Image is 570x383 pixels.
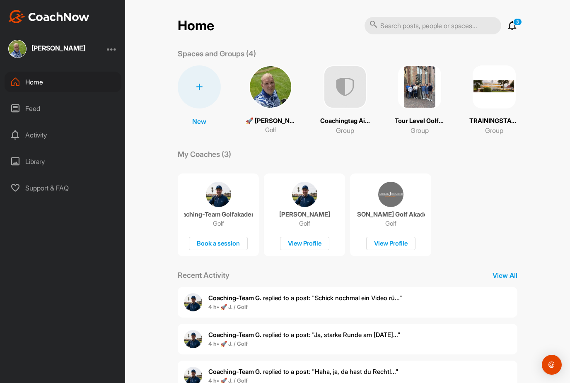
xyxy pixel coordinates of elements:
[208,294,261,302] b: Coaching-Team G.
[395,116,444,126] p: Tour Level Golf Training Gruppe 🚀
[213,219,224,228] p: Golf
[8,40,27,58] img: square_6ff188933ea5051ce53523be9955602c.jpg
[189,237,248,251] div: Book a session
[5,125,121,145] div: Activity
[208,294,402,302] span: replied to a post : "Schick nochmal ein Video rü..."
[493,270,517,280] p: View All
[208,340,248,347] b: 4 h • 🚀 J. / Golf
[469,65,519,135] a: TRAININGSTAG FITNESS MIT [PERSON_NAME] KAI [GEOGRAPHIC_DATA] [DATE]-[DATE]Group
[485,125,503,135] p: Group
[208,331,261,339] b: Coaching-Team G.
[208,331,401,339] span: replied to a post : "Ja, starke Runde am [DATE]..."
[184,210,253,219] p: Coaching-Team Golfakademie
[249,65,292,108] img: square_6ff188933ea5051ce53523be9955602c.jpg
[246,116,295,126] p: 🚀 [PERSON_NAME] (27,6)
[178,149,231,160] p: My Coaches (3)
[366,237,415,251] div: View Profile
[357,210,425,219] p: [PERSON_NAME] Golf Akademie
[178,270,229,281] p: Recent Activity
[208,368,261,376] b: Coaching-Team G.
[5,98,121,119] div: Feed
[280,237,329,251] div: View Profile
[320,116,370,126] p: Coachingtag AimPoint 29.082025
[292,182,317,207] img: coach avatar
[184,293,202,311] img: user avatar
[178,18,214,34] h2: Home
[411,125,429,135] p: Group
[385,219,396,228] p: Golf
[5,178,121,198] div: Support & FAQ
[542,355,562,375] div: Open Intercom Messenger
[378,182,403,207] img: coach avatar
[265,125,276,135] p: Golf
[206,182,231,207] img: coach avatar
[5,151,121,172] div: Library
[324,65,367,108] img: uAAAAAElFTkSuQmCC
[336,125,354,135] p: Group
[469,116,519,126] p: TRAININGSTAG FITNESS MIT [PERSON_NAME] KAI [GEOGRAPHIC_DATA] [DATE]-[DATE]
[178,48,256,59] p: Spaces and Groups (4)
[246,65,295,135] a: 🚀 [PERSON_NAME] (27,6)Golf
[398,65,441,108] img: square_c4fb0c778ce150216700bd3adc0c87fb.png
[365,17,501,34] input: Search posts, people or spaces...
[320,65,370,135] a: Coachingtag AimPoint 29.082025Group
[208,304,248,310] b: 4 h • 🚀 J. / Golf
[208,368,399,376] span: replied to a post : "Haha, ja, da hast du Recht!..."
[279,210,330,219] p: [PERSON_NAME]
[513,18,522,26] p: 3
[299,219,310,228] p: Golf
[184,330,202,348] img: user avatar
[8,10,89,23] img: CoachNow
[5,72,121,92] div: Home
[192,116,206,126] p: New
[473,65,516,108] img: square_d2f5394d01c05d137a13f1bd48d921f5.png
[395,65,444,135] a: Tour Level Golf Training Gruppe 🚀Group
[31,45,85,51] div: [PERSON_NAME]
